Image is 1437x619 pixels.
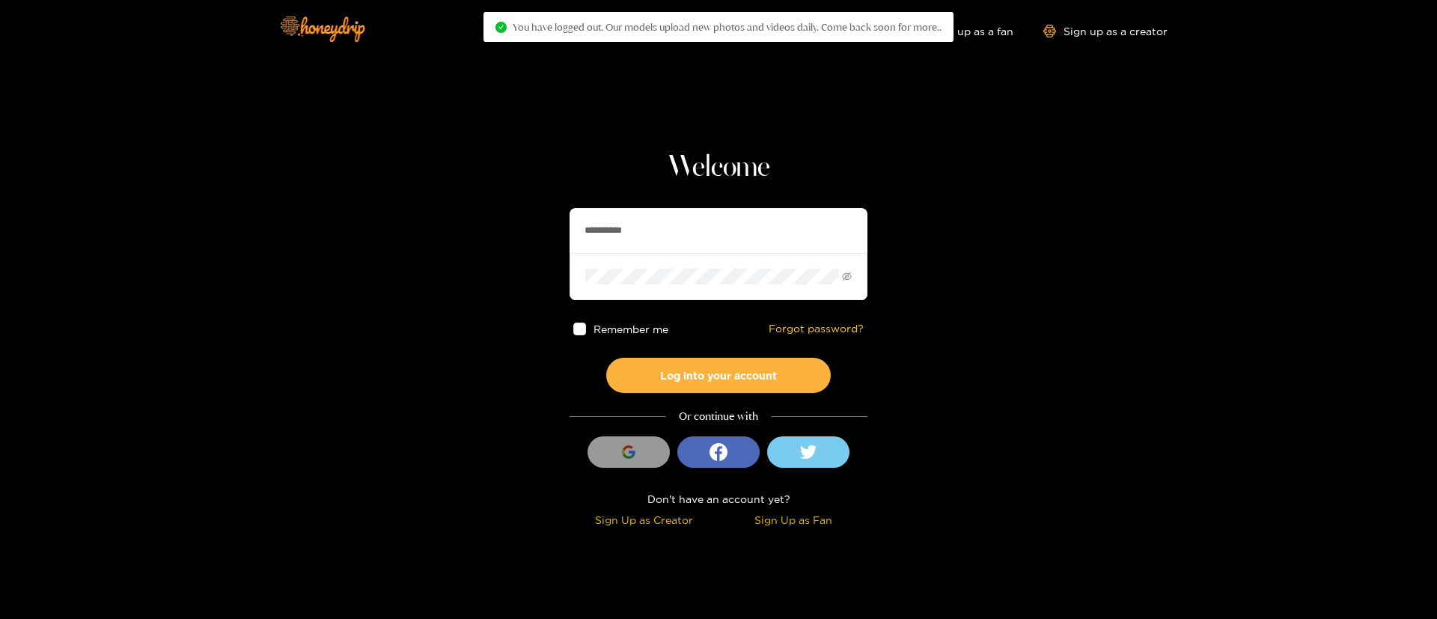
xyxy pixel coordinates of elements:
div: Sign Up as Fan [722,511,864,528]
span: check-circle [495,22,507,33]
a: Sign up as a creator [1043,25,1168,37]
div: Sign Up as Creator [573,511,715,528]
span: Remember me [594,323,668,335]
h1: Welcome [570,150,867,186]
button: Log into your account [606,358,831,393]
span: You have logged out. Our models upload new photos and videos daily. Come back soon for more.. [513,21,942,33]
div: Don't have an account yet? [570,490,867,507]
span: eye-invisible [842,272,852,281]
div: Or continue with [570,408,867,425]
a: Sign up as a fan [911,25,1013,37]
a: Forgot password? [769,323,864,335]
